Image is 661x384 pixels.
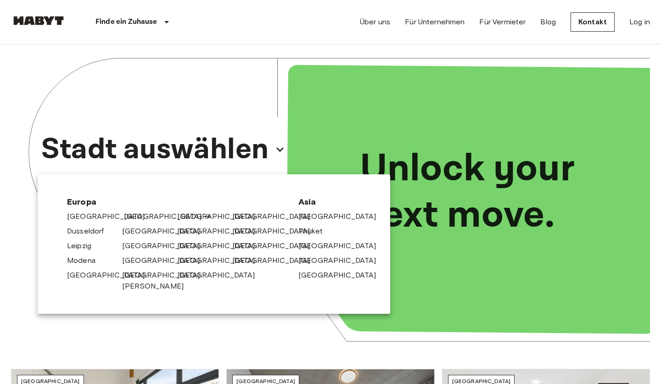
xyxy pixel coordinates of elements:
[177,226,264,237] a: [GEOGRAPHIC_DATA]
[232,226,319,237] a: [GEOGRAPHIC_DATA]
[67,211,154,222] a: [GEOGRAPHIC_DATA]
[298,255,386,266] a: [GEOGRAPHIC_DATA]
[232,211,319,222] a: [GEOGRAPHIC_DATA]
[177,270,264,281] a: [GEOGRAPHIC_DATA]
[177,211,264,222] a: [GEOGRAPHIC_DATA]
[232,255,319,266] a: [GEOGRAPHIC_DATA]
[124,211,211,222] a: [GEOGRAPHIC_DATA]
[122,226,209,237] a: [GEOGRAPHIC_DATA]
[122,270,209,292] a: [GEOGRAPHIC_DATA][PERSON_NAME]
[298,240,386,251] a: [GEOGRAPHIC_DATA]
[67,255,105,266] a: Modena
[177,240,264,251] a: [GEOGRAPHIC_DATA]
[67,196,284,207] span: Europa
[298,270,386,281] a: [GEOGRAPHIC_DATA]
[232,240,319,251] a: [GEOGRAPHIC_DATA]
[298,211,386,222] a: [GEOGRAPHIC_DATA]
[67,226,113,237] a: Dusseldorf
[67,240,101,251] a: Leipzig
[122,240,209,251] a: [GEOGRAPHIC_DATA]
[177,255,264,266] a: [GEOGRAPHIC_DATA]
[122,255,209,266] a: [GEOGRAPHIC_DATA]
[298,226,332,237] a: Phuket
[67,270,154,281] a: [GEOGRAPHIC_DATA]
[298,196,361,207] span: Asia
